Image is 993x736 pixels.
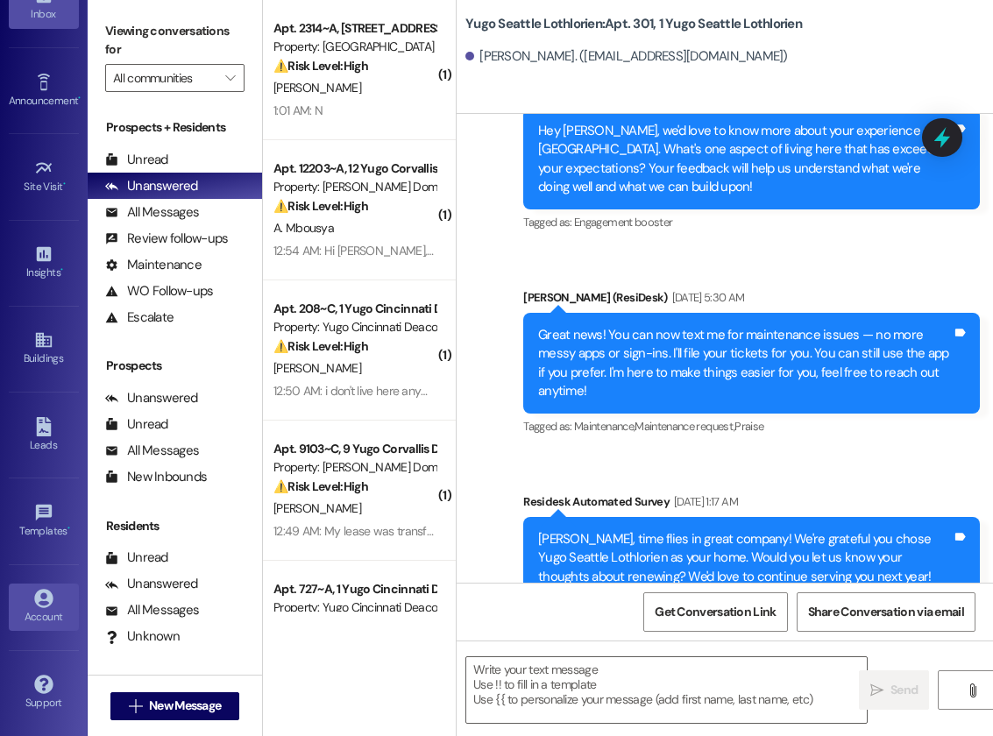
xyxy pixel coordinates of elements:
[273,598,436,617] div: Property: Yugo Cincinnati Deacon
[273,300,436,318] div: Apt. 208~C, 1 Yugo Cincinnati Deacon
[273,159,436,178] div: Apt. 12203~A, 12 Yugo Corvallis Domain
[9,498,79,545] a: Templates •
[105,230,228,248] div: Review follow-ups
[273,103,323,118] div: 1:01 AM: N
[9,412,79,459] a: Leads
[273,523,513,539] div: 12:49 AM: My lease was transfered a while ago.
[273,458,436,477] div: Property: [PERSON_NAME] Domain
[129,699,142,713] i: 
[538,530,952,586] div: [PERSON_NAME], time flies in great company! We're grateful you chose Yugo Seattle Lothlorien as y...
[643,592,787,632] button: Get Conversation Link
[105,575,198,593] div: Unanswered
[273,178,436,196] div: Property: [PERSON_NAME] Domain
[105,308,174,327] div: Escalate
[110,692,240,720] button: New Message
[105,177,198,195] div: Unanswered
[273,80,361,96] span: [PERSON_NAME]
[88,118,262,137] div: Prospects + Residents
[670,492,738,511] div: [DATE] 1:17 AM
[273,580,436,598] div: Apt. 727~A, 1 Yugo Cincinnati Deacon
[273,243,750,258] div: 12:54 AM: Hi [PERSON_NAME], I wanted to ask about a $93.54 charge and what it was about?
[859,670,929,710] button: Send
[273,500,361,516] span: [PERSON_NAME]
[9,584,79,631] a: Account
[870,683,883,697] i: 
[88,517,262,535] div: Residents
[734,419,763,434] span: Praise
[105,151,168,169] div: Unread
[105,256,202,274] div: Maintenance
[60,264,63,276] span: •
[105,548,168,567] div: Unread
[574,215,672,230] span: Engagement booster
[78,92,81,104] span: •
[9,325,79,372] a: Buildings
[273,383,448,399] div: 12:50 AM: i don't live here anymore
[105,468,207,486] div: New Inbounds
[797,592,975,632] button: Share Conversation via email
[273,318,436,336] div: Property: Yugo Cincinnati Deacon
[88,357,262,375] div: Prospects
[105,203,199,222] div: All Messages
[273,220,334,236] span: A. Mbousya
[9,239,79,287] a: Insights •
[9,153,79,201] a: Site Visit •
[273,478,368,494] strong: ⚠️ Risk Level: High
[273,440,436,458] div: Apt. 9103~C, 9 Yugo Corvallis Domain
[574,419,635,434] span: Maintenance ,
[105,442,199,460] div: All Messages
[523,209,980,235] div: Tagged as:
[890,681,918,699] span: Send
[273,198,368,214] strong: ⚠️ Risk Level: High
[966,683,979,697] i: 
[538,122,952,197] div: Hey [PERSON_NAME], we'd love to know more about your experience at [GEOGRAPHIC_DATA]. What's one ...
[523,288,980,313] div: [PERSON_NAME] (ResiDesk)
[273,38,436,56] div: Property: [GEOGRAPHIC_DATA]
[273,58,368,74] strong: ⚠️ Risk Level: High
[105,601,199,619] div: All Messages
[273,338,368,354] strong: ⚠️ Risk Level: High
[105,389,198,407] div: Unanswered
[465,47,788,66] div: [PERSON_NAME]. ([EMAIL_ADDRESS][DOMAIN_NAME])
[149,697,221,715] span: New Message
[67,522,70,534] span: •
[523,414,980,439] div: Tagged as:
[538,326,952,401] div: Great news! You can now text me for maintenance issues — no more messy apps or sign-ins. I'll fil...
[808,603,964,621] span: Share Conversation via email
[105,627,180,646] div: Unknown
[465,15,802,33] b: Yugo Seattle Lothlorien: Apt. 301, 1 Yugo Seattle Lothlorien
[273,19,436,38] div: Apt. 2314~A, [STREET_ADDRESS]
[63,178,66,190] span: •
[105,415,168,434] div: Unread
[225,71,235,85] i: 
[105,18,245,64] label: Viewing conversations for
[113,64,216,92] input: All communities
[523,492,980,517] div: Residesk Automated Survey
[105,282,213,301] div: WO Follow-ups
[635,419,734,434] span: Maintenance request ,
[9,669,79,717] a: Support
[655,603,776,621] span: Get Conversation Link
[668,288,745,307] div: [DATE] 5:30 AM
[273,360,361,376] span: [PERSON_NAME]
